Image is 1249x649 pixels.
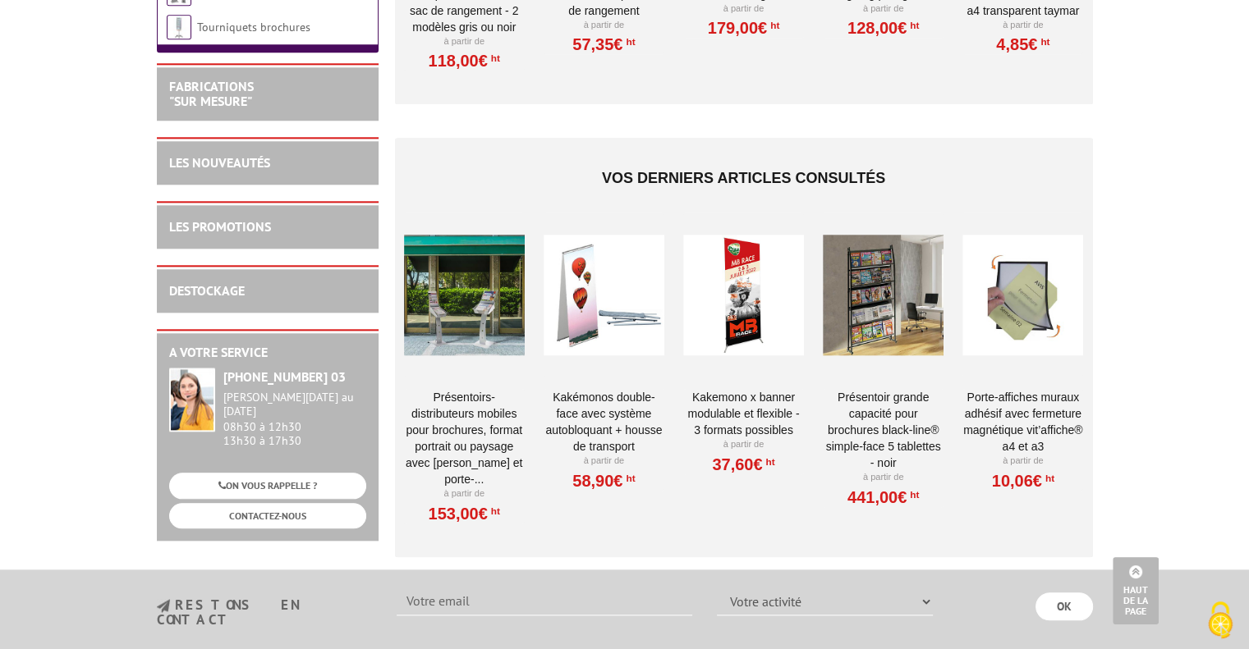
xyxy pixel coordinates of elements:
[46,26,80,39] div: v 4.0.25
[1037,36,1049,48] sup: HT
[683,438,804,451] p: À partir de
[186,95,200,108] img: tab_keywords_by_traffic_grey.svg
[157,598,373,627] h3: restons en contact
[404,389,525,487] a: Présentoirs-distributeurs mobiles pour brochures, format portrait ou paysage avec [PERSON_NAME] e...
[544,19,664,32] p: À partir de
[823,471,944,484] p: À partir de
[43,43,186,56] div: Domaine: [DOMAIN_NAME]
[708,23,779,33] a: 179,00€HT
[823,2,944,16] p: À partir de
[572,476,635,486] a: 58,90€HT
[683,2,804,16] p: À partir de
[992,476,1054,486] a: 10,06€HT
[67,95,80,108] img: tab_domain_overview_orange.svg
[823,389,944,471] a: Présentoir grande capacité pour brochures Black-Line® simple-face 5 tablettes - Noir
[962,455,1083,468] p: À partir de
[204,97,251,107] div: Mots-clés
[962,19,1083,32] p: À partir de
[167,15,191,39] img: Tourniquets brochures
[169,473,366,498] a: ON VOUS RAPPELLE ?
[847,492,919,502] a: 441,00€HT
[602,170,885,186] span: Vos derniers articles consultés
[169,345,366,360] h2: A votre service
[622,473,635,484] sup: HT
[1192,593,1249,649] button: Cookies (fenêtre modale)
[544,389,664,455] a: kakémonos double-face avec système autobloquant + housse de transport
[169,503,366,528] a: CONTACTEZ-NOUS
[223,391,366,418] div: [PERSON_NAME][DATE] au [DATE]
[428,56,499,66] a: 118,00€HT
[404,35,525,48] p: À partir de
[847,23,919,33] a: 128,00€HT
[712,459,774,469] a: 37,60€HT
[683,389,804,438] a: Kakemono X Banner modulable et flexible - 3 formats possibles
[907,20,919,31] sup: HT
[26,43,39,56] img: website_grey.svg
[85,97,126,107] div: Domaine
[1113,557,1159,624] a: Haut de la page
[622,36,635,48] sup: HT
[767,20,779,31] sup: HT
[488,53,500,64] sup: HT
[1200,600,1241,641] img: Cookies (fenêtre modale)
[169,78,254,109] a: FABRICATIONS"Sur Mesure"
[428,509,499,519] a: 153,00€HT
[544,455,664,468] p: À partir de
[907,489,919,500] sup: HT
[169,218,271,235] a: LES PROMOTIONS
[223,391,366,447] div: 08h30 à 12h30 13h30 à 17h30
[962,389,1083,455] a: Porte-affiches muraux adhésif avec fermeture magnétique VIT’AFFICHE® A4 et A3
[169,154,270,171] a: LES NOUVEAUTÉS
[197,20,310,34] a: Tourniquets brochures
[1042,473,1054,484] sup: HT
[1035,592,1093,620] input: OK
[169,368,215,432] img: widget-service.jpg
[157,599,170,613] img: newsletter.jpg
[572,39,635,49] a: 57,35€HT
[404,487,525,500] p: À partir de
[763,456,775,468] sup: HT
[397,587,692,615] input: Votre email
[223,368,346,385] strong: [PHONE_NUMBER] 03
[488,505,500,517] sup: HT
[996,39,1049,49] a: 4,85€HT
[169,282,245,299] a: DESTOCKAGE
[26,26,39,39] img: logo_orange.svg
